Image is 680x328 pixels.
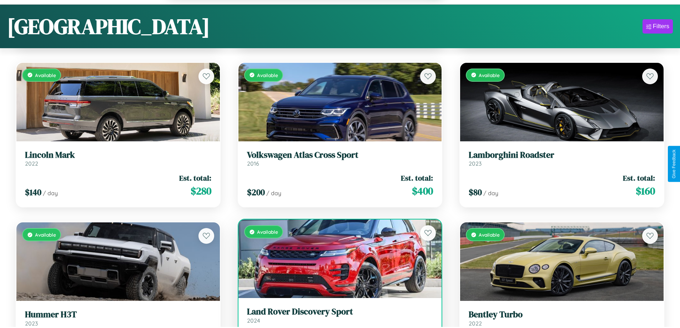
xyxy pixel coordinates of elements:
[469,160,482,167] span: 2023
[483,190,498,197] span: / day
[43,190,58,197] span: / day
[25,160,38,167] span: 2022
[247,186,265,198] span: $ 200
[247,317,260,324] span: 2024
[25,309,211,327] a: Hummer H3T2023
[247,150,433,160] h3: Volkswagen Atlas Cross Sport
[623,173,655,183] span: Est. total:
[35,72,56,78] span: Available
[25,150,211,160] h3: Lincoln Mark
[179,173,211,183] span: Est. total:
[25,150,211,167] a: Lincoln Mark2022
[401,173,433,183] span: Est. total:
[247,307,433,324] a: Land Rover Discovery Sport2024
[266,190,281,197] span: / day
[479,72,500,78] span: Available
[257,229,278,235] span: Available
[25,309,211,320] h3: Hummer H3T
[25,320,38,327] span: 2023
[35,232,56,238] span: Available
[247,160,259,167] span: 2016
[469,150,655,167] a: Lamborghini Roadster2023
[469,309,655,327] a: Bentley Turbo2022
[247,307,433,317] h3: Land Rover Discovery Sport
[469,150,655,160] h3: Lamborghini Roadster
[643,19,673,34] button: Filters
[469,309,655,320] h3: Bentley Turbo
[653,23,669,30] div: Filters
[25,186,41,198] span: $ 140
[412,184,433,198] span: $ 400
[257,72,278,78] span: Available
[469,320,482,327] span: 2022
[191,184,211,198] span: $ 280
[7,12,210,41] h1: [GEOGRAPHIC_DATA]
[469,186,482,198] span: $ 80
[479,232,500,238] span: Available
[636,184,655,198] span: $ 160
[671,150,676,178] div: Give Feedback
[247,150,433,167] a: Volkswagen Atlas Cross Sport2016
